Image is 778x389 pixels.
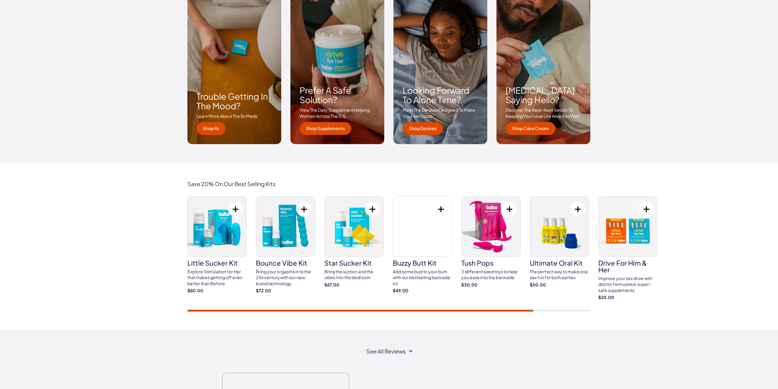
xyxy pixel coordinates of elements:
a: Shop Devices [403,122,443,135]
p: meet the devices designed to make you feel good [403,107,478,119]
div: Add some buzz to your bum with our bestselling backside kit [393,269,452,287]
img: tush pops [462,196,520,256]
strong: $49.00 [393,288,452,294]
a: buzzy butt kit Add some buzz to your bum with our bestselling backside kit $49.00 [393,196,452,294]
strong: $60.00 [187,288,247,294]
img: ultimate oral kit [530,196,589,256]
a: shop supplements [300,122,351,135]
div: Explore Stimulation for Her that makes getting off even better than Before [187,269,247,287]
div: Improve your sex drive with doctor formulated, super-safe supplements [598,275,658,294]
a: shop rx [197,122,226,135]
p: Learn more about the rx meds [197,113,272,119]
div: The perfect way to make oral sex fun for both parties [530,269,589,281]
a: tush pops tush pops 3 different sized toys to help you ease into the backside $30.00 [461,196,521,288]
h3: buzzy butt kit [393,260,452,266]
strong: $20.00 [598,294,658,301]
strong: $50.00 [530,282,589,288]
a: star sucker kit star sucker kit Bring the suction and the vibes Into the bedroom $67.00 [324,196,384,288]
img: star sucker kit [325,196,383,256]
strong: $30.00 [461,282,521,288]
div: Bring your orgasms in to the 21st century with our new brand technology [256,269,315,287]
p: discover the best-kept secret to keeping your love life alive and well [506,107,581,119]
h3: Trouble getting in the mood? [197,92,272,111]
strong: $72.00 [256,288,315,294]
h3: bounce vibe kit [256,260,315,266]
div: Bring the suction and the vibes Into the bedroom [324,269,384,281]
a: shop cake cream [506,122,555,135]
h3: little sucker kit [187,260,247,266]
a: ultimate oral kit ultimate oral kit The perfect way to make oral sex fun for both parties $50.00 [530,196,589,288]
img: bounce vibe kit [256,196,315,256]
h3: Prefer a safe solution? [300,86,375,105]
a: drive for him & her drive for him & her Improve your sex drive with doctor formulated, super-safe... [598,196,658,301]
h3: Looking forward to alone time? [403,86,478,105]
h3: tush pops [461,260,521,266]
a: bounce vibe kit bounce vibe kit Bring your orgasms in to the 21st century with our new brand tech... [256,196,315,294]
h3: drive for him & her [598,260,658,273]
img: drive for him & her [599,196,657,256]
a: little sucker kit little sucker kit Explore Stimulation for Her that makes getting off even bette... [187,196,247,294]
h3: ultimate oral kit [530,260,589,266]
a: See All Reviews [366,348,412,354]
strong: $67.00 [324,282,384,288]
p: View the daily supplement helping women across the u.s. [300,107,375,119]
h3: [MEDICAL_DATA] saying hello? [506,86,581,105]
img: little sucker kit [188,196,246,256]
div: 3 different sized toys to help you ease into the backside [461,269,521,281]
h3: star sucker kit [324,260,384,266]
